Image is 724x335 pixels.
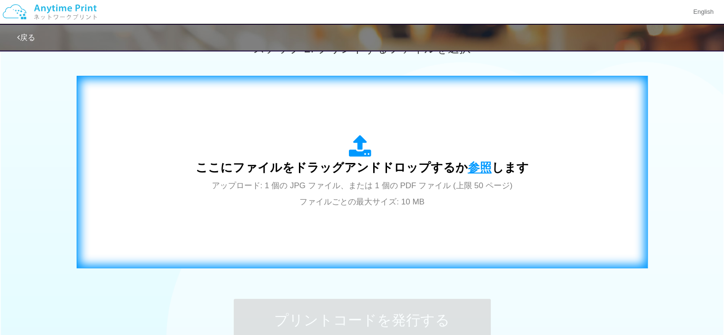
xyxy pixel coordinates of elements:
span: アップロード: 1 個の JPG ファイル、または 1 個の PDF ファイル (上限 50 ページ) ファイルごとの最大サイズ: 10 MB [212,181,513,206]
span: ここにファイルをドラッグアンドドロップするか します [196,161,529,174]
a: 戻る [17,33,35,41]
span: ステップ 2: プリントするファイルを選択 [253,42,470,55]
span: 参照 [468,161,492,174]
